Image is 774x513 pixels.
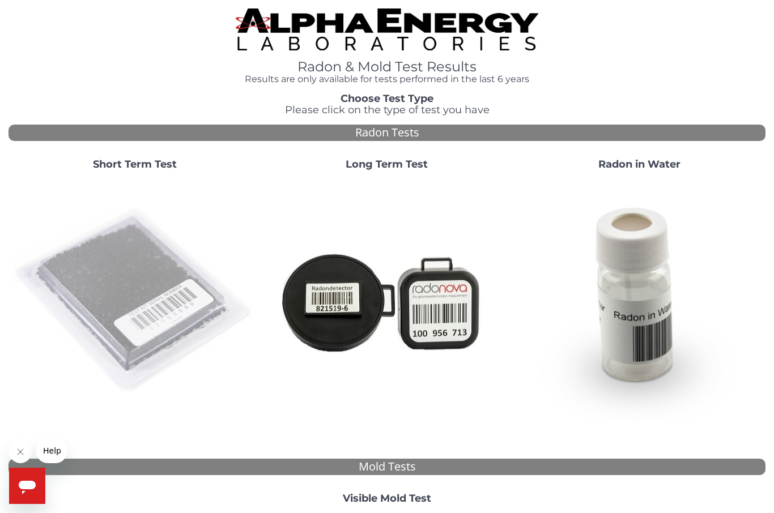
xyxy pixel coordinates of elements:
[9,468,45,504] iframe: Button to launch messaging window
[236,8,538,50] img: TightCrop.jpg
[343,492,431,505] strong: Visible Mold Test
[518,179,761,422] img: RadoninWater.jpg
[236,59,538,74] h1: Radon & Mold Test Results
[265,179,508,422] img: Radtrak2vsRadtrak3.jpg
[93,158,177,170] strong: Short Term Test
[346,158,428,170] strong: Long Term Test
[8,459,766,475] div: Mold Tests
[341,92,433,105] strong: Choose Test Type
[9,441,32,463] iframe: Close message
[598,158,681,170] strong: Radon in Water
[13,179,256,422] img: ShortTerm.jpg
[8,125,766,141] div: Radon Tests
[285,104,490,116] span: Please click on the type of test you have
[36,438,67,463] iframe: Message from company
[236,74,538,84] h4: Results are only available for tests performed in the last 6 years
